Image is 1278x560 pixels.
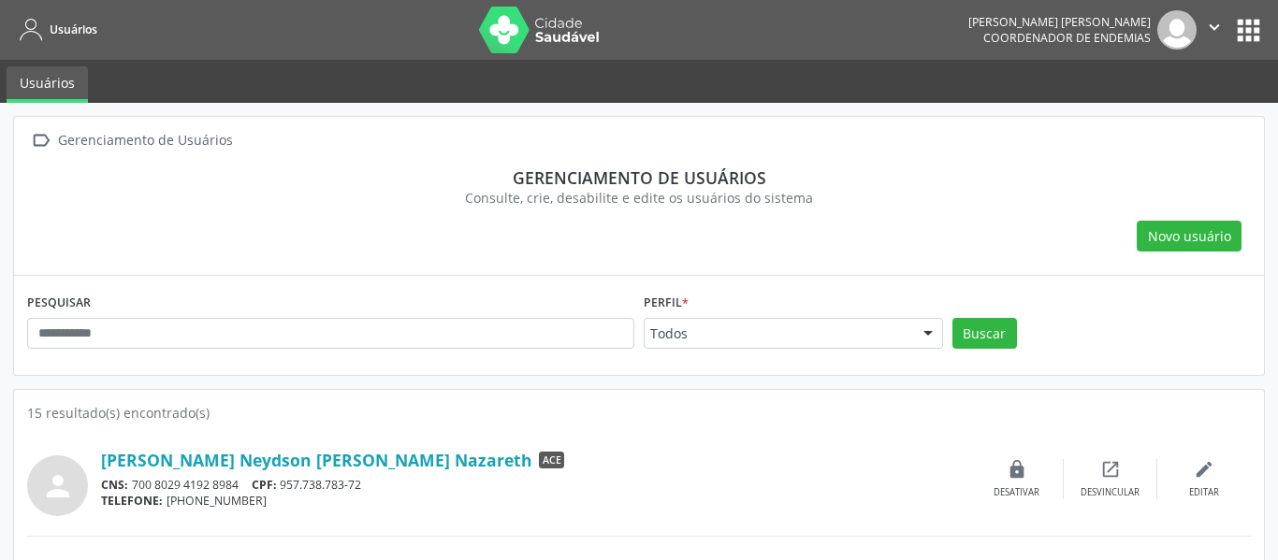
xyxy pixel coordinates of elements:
[101,477,970,493] div: 700 8029 4192 8984 957.738.783-72
[983,30,1151,46] span: Coordenador de Endemias
[27,289,91,318] label: PESQUISAR
[968,14,1151,30] div: [PERSON_NAME] [PERSON_NAME]
[7,66,88,103] a: Usuários
[1194,459,1214,480] i: edit
[1189,486,1219,499] div: Editar
[41,469,75,503] i: person
[1148,226,1231,246] span: Novo usuário
[1137,221,1242,252] button: Novo usuário
[101,493,163,509] span: TELEFONE:
[1100,459,1121,480] i: open_in_new
[40,167,1238,188] div: Gerenciamento de usuários
[994,486,1039,499] div: Desativar
[1204,17,1225,37] i: 
[1007,459,1027,480] i: lock
[40,188,1238,208] div: Consulte, crie, desabilite e edite os usuários do sistema
[1232,14,1265,47] button: apps
[27,403,1251,423] div: 15 resultado(s) encontrado(s)
[644,289,689,318] label: Perfil
[101,477,128,493] span: CNS:
[27,127,236,154] a:  Gerenciamento de Usuários
[101,493,970,509] div: [PHONE_NUMBER]
[54,127,236,154] div: Gerenciamento de Usuários
[1197,10,1232,50] button: 
[13,14,97,45] a: Usuários
[27,127,54,154] i: 
[539,452,564,468] span: ACE
[252,477,277,493] span: CPF:
[650,324,905,343] span: Todos
[952,318,1017,350] button: Buscar
[101,450,532,470] a: [PERSON_NAME] Neydson [PERSON_NAME] Nazareth
[1081,486,1140,499] div: Desvincular
[1157,10,1197,50] img: img
[50,22,97,37] span: Usuários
